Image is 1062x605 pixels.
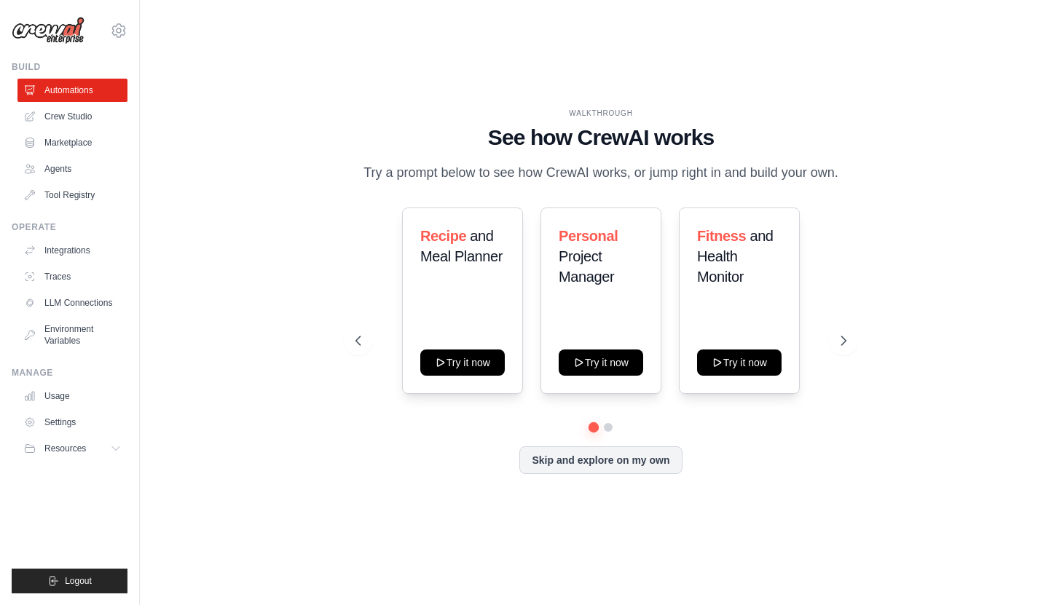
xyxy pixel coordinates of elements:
span: Recipe [420,228,466,244]
div: WALKTHROUGH [355,108,846,119]
div: Build [12,61,127,73]
button: Resources [17,437,127,460]
div: Operate [12,221,127,233]
button: Logout [12,569,127,593]
iframe: Chat Widget [989,535,1062,605]
a: Usage [17,384,127,408]
h1: See how CrewAI works [355,124,846,151]
span: Personal [559,228,618,244]
a: Automations [17,79,127,102]
img: Logo [12,17,84,44]
span: Resources [44,443,86,454]
button: Try it now [697,349,782,376]
a: Crew Studio [17,105,127,128]
a: Integrations [17,239,127,262]
button: Skip and explore on my own [519,446,682,474]
a: LLM Connections [17,291,127,315]
a: Tool Registry [17,183,127,207]
span: and Health Monitor [697,228,774,285]
span: Project Manager [559,248,614,285]
span: Fitness [697,228,746,244]
span: and Meal Planner [420,228,503,264]
span: Logout [65,575,92,587]
a: Settings [17,411,127,434]
button: Try it now [559,349,643,376]
div: Manage [12,367,127,379]
button: Try it now [420,349,505,376]
a: Environment Variables [17,317,127,352]
a: Agents [17,157,127,181]
a: Marketplace [17,131,127,154]
a: Traces [17,265,127,288]
p: Try a prompt below to see how CrewAI works, or jump right in and build your own. [356,162,846,183]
